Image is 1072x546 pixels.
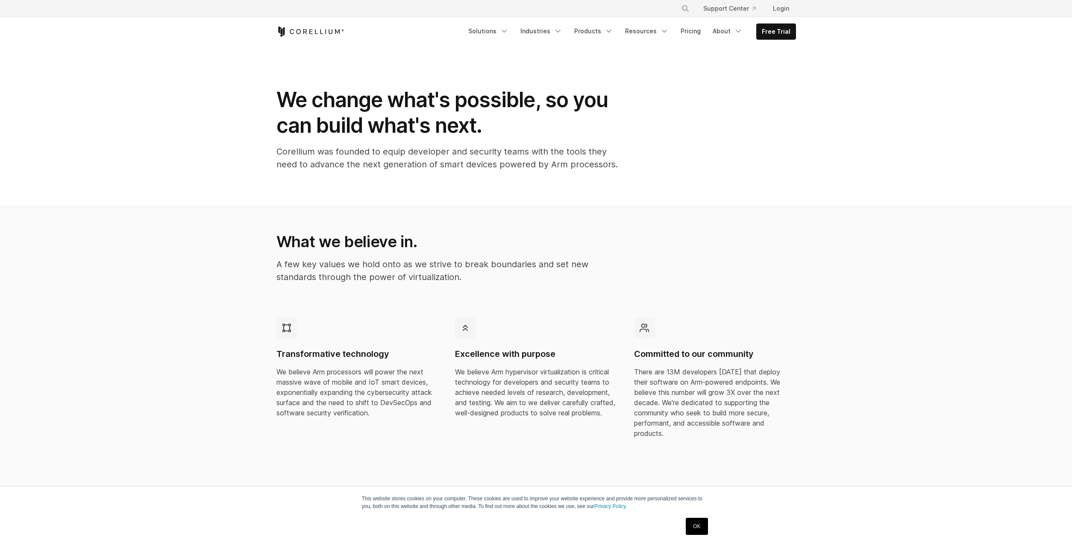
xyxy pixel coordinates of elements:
[463,23,514,39] a: Solutions
[676,23,706,39] a: Pricing
[455,367,617,418] p: We believe Arm hypervisor virtualization is critical technology for developers and security teams...
[757,24,796,39] a: Free Trial
[696,1,763,16] a: Support Center
[678,1,693,16] button: Search
[620,23,674,39] a: Resources
[463,23,796,40] div: Navigation Menu
[455,348,617,360] h4: Excellence with purpose
[515,23,567,39] a: Industries
[686,518,708,535] a: OK
[276,232,617,251] h2: What we believe in.
[276,145,618,171] p: Corellium was founded to equip developer and security teams with the tools they need to advance t...
[671,1,796,16] div: Navigation Menu
[766,1,796,16] a: Login
[594,503,627,509] a: Privacy Policy.
[634,348,796,360] h4: Committed to our community
[634,367,796,438] p: There are 13M developers [DATE] that deploy their software on Arm-powered endpoints. We believe t...
[569,23,618,39] a: Products
[276,26,344,37] a: Corellium Home
[276,258,617,283] p: A few key values we hold onto as we strive to break boundaries and set new standards through the ...
[276,87,618,138] h1: We change what's possible, so you can build what's next.
[276,367,438,418] p: We believe Arm processors will power the next massive wave of mobile and IoT smart devices, expon...
[362,495,711,510] p: This website stores cookies on your computer. These cookies are used to improve your website expe...
[276,348,438,360] h4: Transformative technology
[708,23,748,39] a: About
